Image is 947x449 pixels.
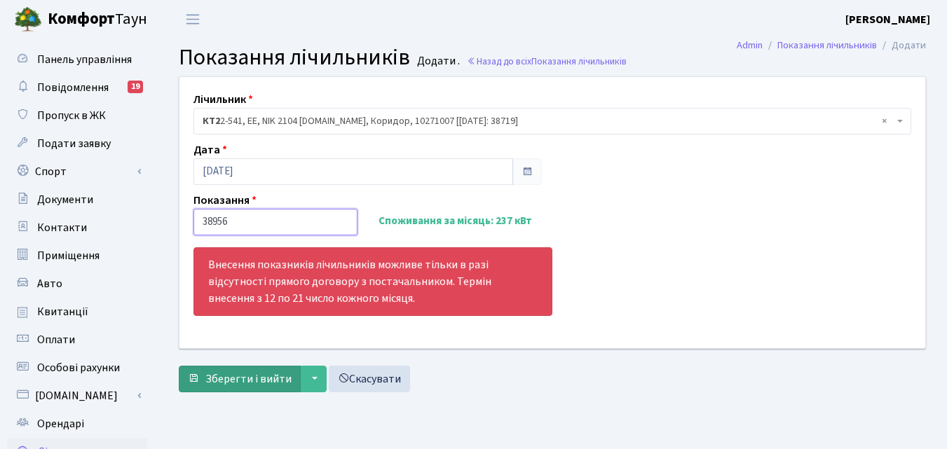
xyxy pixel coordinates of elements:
[48,8,115,30] b: Комфорт
[37,304,88,319] span: Квитанції
[716,31,947,60] nav: breadcrumb
[7,186,147,214] a: Документи
[7,354,147,382] a: Особові рахунки
[193,192,257,209] label: Показання
[203,114,894,128] span: <b>КТ2</b>&nbsp;&nbsp;&nbsp;2-541, ЕЕ, NIK 2104 AP2T.1802.MC, Коридор, 10271007 [20.07.2025: 38719]
[37,80,109,95] span: Повідомлення
[7,410,147,438] a: Орендарі
[845,11,930,28] a: [PERSON_NAME]
[193,247,552,316] div: Внесення показників лічильників можливе тільки в разі відсутності прямого договору з постачальник...
[179,41,410,74] span: Показання лічильників
[179,366,301,392] button: Зберегти і вийти
[7,46,147,74] a: Панель управління
[175,8,210,31] button: Переключити навігацію
[531,55,627,68] span: Показання лічильників
[7,270,147,298] a: Авто
[7,214,147,242] a: Контакти
[193,108,911,134] span: <b>КТ2</b>&nbsp;&nbsp;&nbsp;2-541, ЕЕ, NIK 2104 AP2T.1802.MC, Коридор, 10271007 [20.07.2025: 38719]
[37,220,87,235] span: Контакти
[777,38,877,53] a: Показання лічильників
[37,332,75,347] span: Оплати
[7,242,147,270] a: Приміщення
[203,114,220,128] b: КТ2
[37,108,106,123] span: Пропуск в ЖК
[882,114,887,128] span: Видалити всі елементи
[7,102,147,130] a: Пропуск в ЖК
[7,326,147,354] a: Оплати
[329,366,410,392] a: Скасувати
[7,74,147,102] a: Повідомлення19
[379,209,543,235] div: Споживання за місяць: 237 кВт
[37,416,84,431] span: Орендарі
[7,130,147,158] a: Подати заявку
[467,55,627,68] a: Назад до всіхПоказання лічильників
[48,8,147,32] span: Таун
[37,192,93,207] span: Документи
[845,12,930,27] b: [PERSON_NAME]
[14,6,42,34] img: logo.png
[7,298,147,326] a: Квитанції
[737,38,763,53] a: Admin
[37,276,62,291] span: Авто
[193,141,227,158] label: Дата
[128,81,143,93] div: 19
[37,248,100,263] span: Приміщення
[37,136,111,151] span: Подати заявку
[7,158,147,186] a: Спорт
[414,55,460,68] small: Додати .
[877,38,926,53] li: Додати
[205,371,292,387] span: Зберегти і вийти
[193,91,253,108] label: Лічильник
[7,382,147,410] a: [DOMAIN_NAME]
[37,52,132,67] span: Панель управління
[37,360,120,375] span: Особові рахунки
